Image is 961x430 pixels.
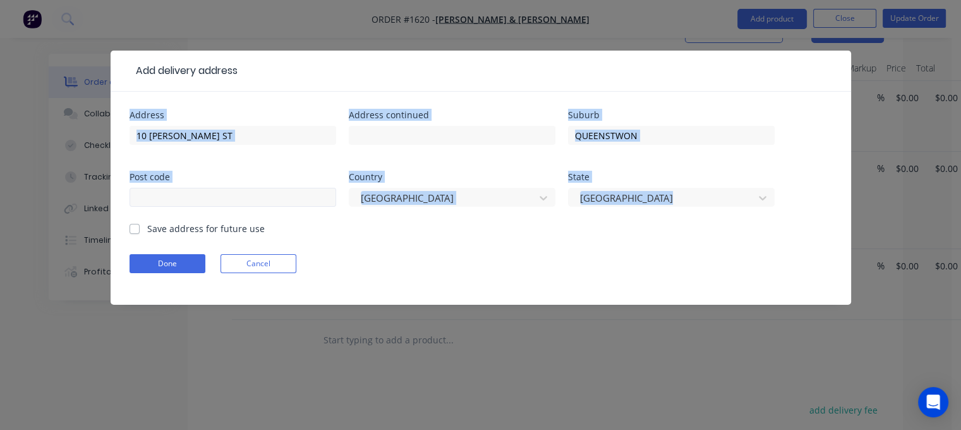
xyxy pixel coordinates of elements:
[349,173,555,181] div: Country
[221,254,296,273] button: Cancel
[568,173,775,181] div: State
[349,111,555,120] div: Address continued
[130,173,336,181] div: Post code
[147,222,265,235] label: Save address for future use
[130,63,238,78] div: Add delivery address
[918,387,948,417] div: Open Intercom Messenger
[568,111,775,120] div: Suburb
[130,111,336,120] div: Address
[130,254,205,273] button: Done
